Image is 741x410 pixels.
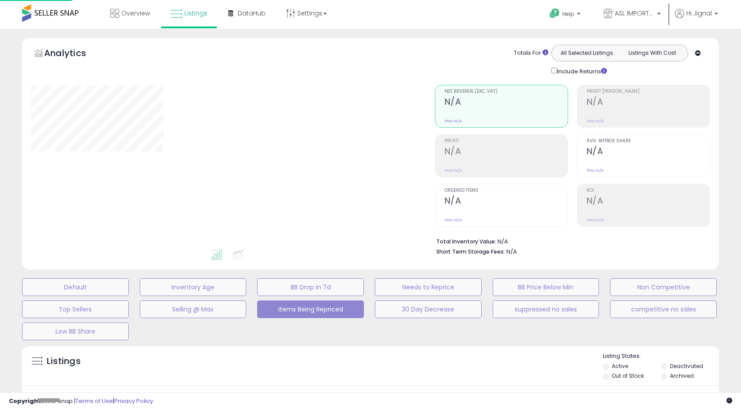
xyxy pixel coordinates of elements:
[587,89,710,94] span: Profit [PERSON_NAME]
[587,97,710,109] h2: N/A
[445,217,462,223] small: Prev: N/A
[587,196,710,208] h2: N/A
[445,97,568,109] h2: N/A
[436,248,505,255] b: Short Term Storage Fees:
[562,10,574,18] span: Help
[22,323,129,340] button: Low BB Share
[140,300,247,318] button: Selling @ Max
[257,278,364,296] button: BB Drop in 7d
[445,188,568,193] span: Ordered Items
[514,49,548,57] div: Totals For
[686,9,712,18] span: Hi Jignal
[675,9,718,29] a: Hi Jignal
[445,146,568,158] h2: N/A
[22,278,129,296] button: Default
[22,300,129,318] button: Top Sellers
[44,47,103,61] h5: Analytics
[619,47,685,59] button: Listings With Cost
[257,300,364,318] button: Items Being Repriced
[545,66,617,76] div: Include Returns
[445,118,462,124] small: Prev: N/A
[436,235,704,246] li: N/A
[140,278,247,296] button: Inventory Age
[121,9,150,18] span: Overview
[554,47,620,59] button: All Selected Listings
[587,139,710,144] span: Avg. Buybox Share
[506,247,517,256] span: N/A
[9,397,41,405] strong: Copyright
[445,196,568,208] h2: N/A
[587,217,604,223] small: Prev: N/A
[615,9,655,18] span: ASL IMPORTED
[610,300,717,318] button: competitive no sales
[436,238,496,245] b: Total Inventory Value:
[445,139,568,144] span: Profit
[543,1,589,29] a: Help
[493,278,599,296] button: BB Price Below Min
[587,118,604,124] small: Prev: N/A
[9,397,153,406] div: seller snap | |
[375,278,482,296] button: Needs to Reprice
[610,278,717,296] button: Non Competitive
[375,300,482,318] button: 30 Day Decrease
[184,9,207,18] span: Listings
[587,188,710,193] span: ROI
[587,146,710,158] h2: N/A
[445,168,462,173] small: Prev: N/A
[238,9,266,18] span: DataHub
[549,8,560,19] i: Get Help
[445,89,568,94] span: Net Revenue (Exc. VAT)
[587,168,604,173] small: Prev: N/A
[493,300,599,318] button: suppressed no sales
